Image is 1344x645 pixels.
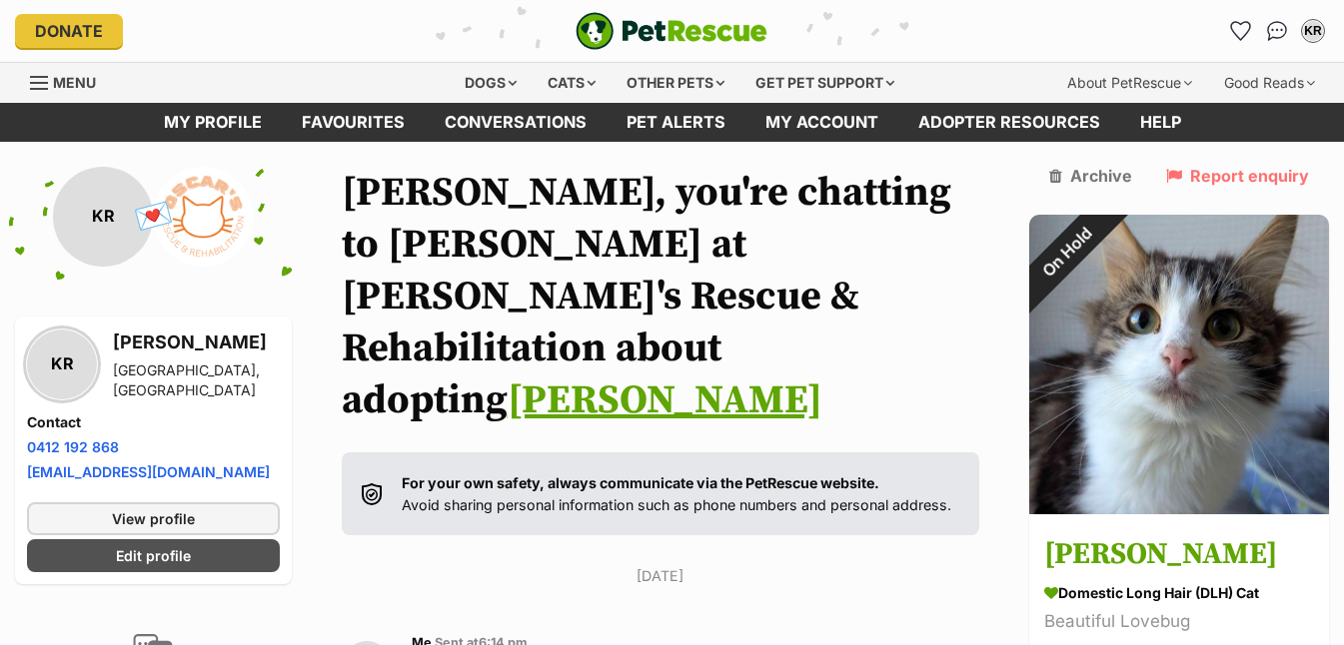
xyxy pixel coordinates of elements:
[1053,63,1206,103] div: About PetRescue
[15,14,123,48] a: Donate
[1120,103,1201,142] a: Help
[131,195,176,238] span: 💌
[1225,15,1257,47] a: Favourites
[113,328,280,356] h3: [PERSON_NAME]
[1303,21,1323,41] div: KR
[1261,15,1293,47] a: Conversations
[282,103,425,142] a: Favourites
[402,474,879,491] strong: For your own safety, always communicate via the PetRescue website.
[342,167,979,426] h1: [PERSON_NAME], you're chatting to [PERSON_NAME] at [PERSON_NAME]'s Rescue & Rehabilitation about ...
[113,360,280,400] div: [GEOGRAPHIC_DATA], [GEOGRAPHIC_DATA]
[1166,167,1309,185] a: Report enquiry
[1297,15,1329,47] button: My account
[898,103,1120,142] a: Adopter resources
[27,438,119,455] a: 0412 192 868
[534,63,610,103] div: Cats
[53,167,153,267] div: KR
[745,103,898,142] a: My account
[1225,15,1329,47] ul: Account quick links
[27,539,280,572] a: Edit profile
[1044,582,1314,603] div: Domestic Long Hair (DLH) Cat
[53,74,96,91] span: Menu
[1001,187,1131,317] div: On Hold
[1049,167,1132,185] a: Archive
[451,63,531,103] div: Dogs
[613,63,738,103] div: Other pets
[27,502,280,535] a: View profile
[144,103,282,142] a: My profile
[1044,608,1314,635] div: Beautiful Lovebug
[508,375,822,425] a: [PERSON_NAME]
[576,12,767,50] a: PetRescue
[27,412,280,432] h4: Contact
[741,63,908,103] div: Get pet support
[27,329,97,399] div: KR
[607,103,745,142] a: Pet alerts
[402,472,951,515] p: Avoid sharing personal information such as phone numbers and personal address.
[1029,498,1329,518] a: On Hold
[1210,63,1329,103] div: Good Reads
[116,545,191,566] span: Edit profile
[30,63,110,99] a: Menu
[27,463,270,480] a: [EMAIL_ADDRESS][DOMAIN_NAME]
[1044,532,1314,577] h3: [PERSON_NAME]
[1029,215,1329,514] img: Maggie
[576,12,767,50] img: logo-e224e6f780fb5917bec1dbf3a21bbac754714ae5b6737aabdf751b685950b380.svg
[1267,21,1288,41] img: chat-41dd97257d64d25036548639549fe6c8038ab92f7586957e7f3b1b290dea8141.svg
[342,565,979,586] p: [DATE]
[112,508,195,529] span: View profile
[425,103,607,142] a: conversations
[153,167,253,267] img: Oscar's Rescue & Rehabilitation profile pic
